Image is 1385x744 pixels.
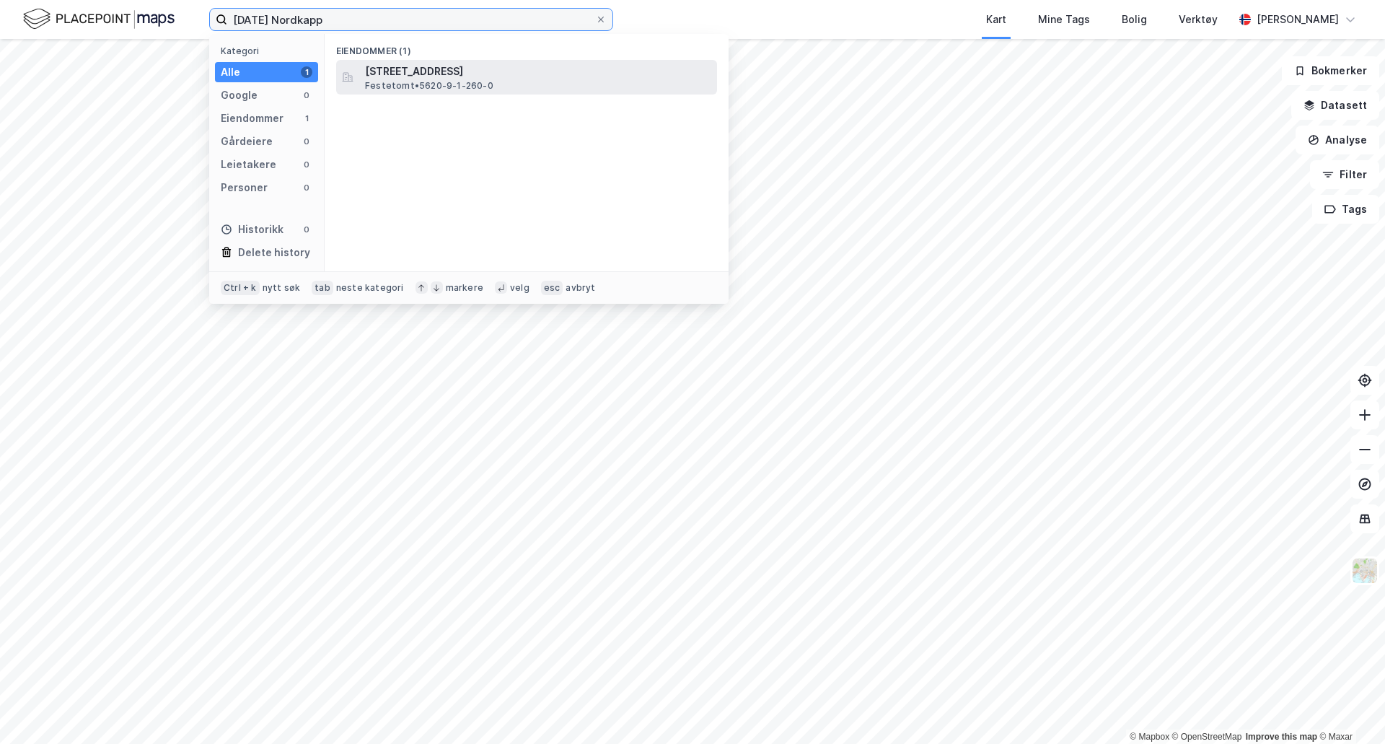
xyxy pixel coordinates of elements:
div: 1 [301,66,312,78]
div: Leietakere [221,156,276,173]
div: 0 [301,89,312,101]
div: Eiendommer (1) [325,34,729,60]
button: Analyse [1296,126,1379,154]
img: logo.f888ab2527a4732fd821a326f86c7f29.svg [23,6,175,32]
div: neste kategori [336,282,404,294]
div: Eiendommer [221,110,283,127]
button: Bokmerker [1282,56,1379,85]
div: Personer [221,179,268,196]
img: Z [1351,557,1379,585]
div: Kart [986,11,1006,28]
button: Datasett [1291,91,1379,120]
div: 0 [301,182,312,193]
div: velg [510,282,529,294]
div: 0 [301,136,312,147]
div: Historikk [221,221,283,238]
div: Delete history [238,244,310,261]
a: Mapbox [1130,732,1169,742]
div: Bolig [1122,11,1147,28]
button: Filter [1310,160,1379,189]
div: Kategori [221,45,318,56]
div: Google [221,87,258,104]
div: 1 [301,113,312,124]
div: avbryt [566,282,595,294]
div: 0 [301,224,312,235]
input: Søk på adresse, matrikkel, gårdeiere, leietakere eller personer [227,9,595,30]
span: [STREET_ADDRESS] [365,63,711,80]
div: Ctrl + k [221,281,260,295]
iframe: Chat Widget [1313,675,1385,744]
div: Verktøy [1179,11,1218,28]
div: [PERSON_NAME] [1257,11,1339,28]
span: Festetomt • 5620-9-1-260-0 [365,80,493,92]
div: Gårdeiere [221,133,273,150]
div: Mine Tags [1038,11,1090,28]
div: 0 [301,159,312,170]
a: Improve this map [1246,732,1317,742]
div: Kontrollprogram for chat [1313,675,1385,744]
div: esc [541,281,563,295]
button: Tags [1312,195,1379,224]
a: OpenStreetMap [1172,732,1242,742]
div: tab [312,281,333,295]
div: Alle [221,64,240,81]
div: markere [446,282,483,294]
div: nytt søk [263,282,301,294]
